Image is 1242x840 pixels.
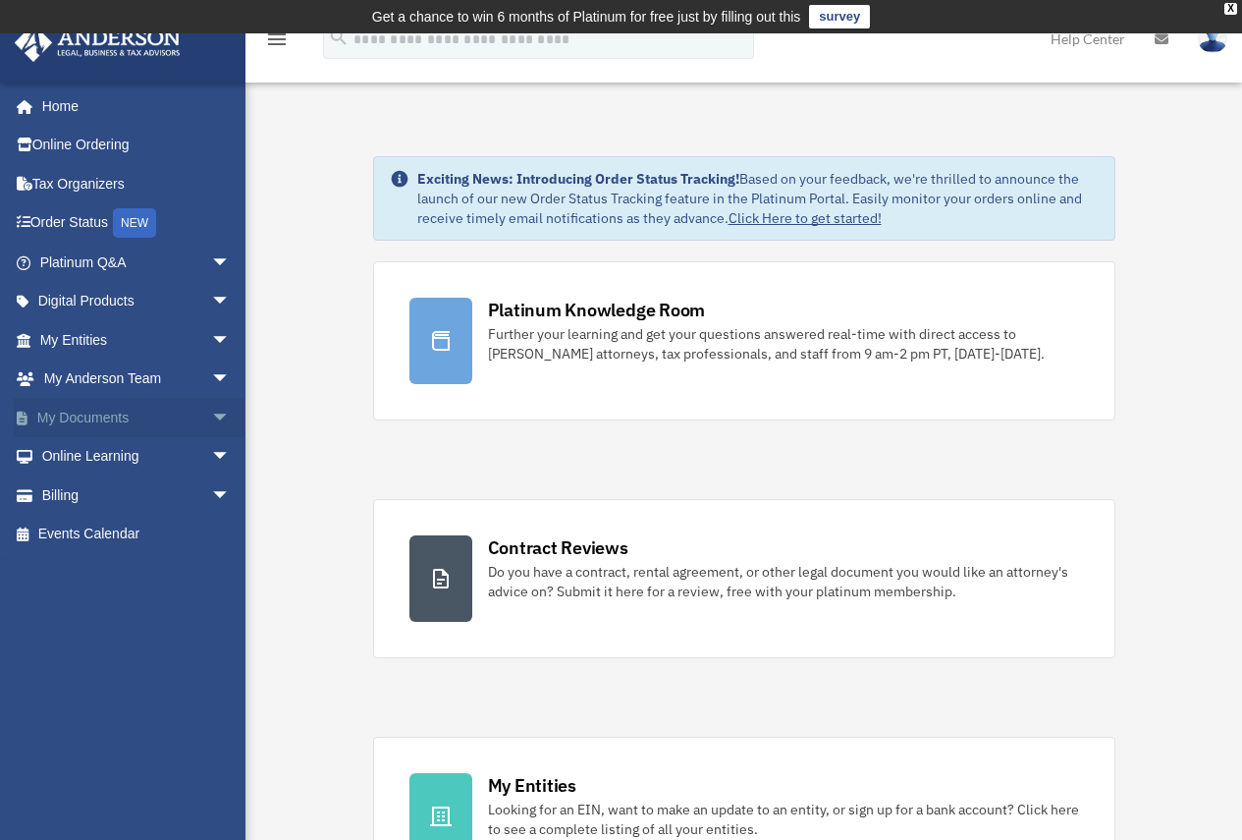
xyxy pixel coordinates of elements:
[417,170,739,188] strong: Exciting News: Introducing Order Status Tracking!
[113,208,156,238] div: NEW
[211,398,250,438] span: arrow_drop_down
[265,28,289,51] i: menu
[14,126,260,165] a: Online Ordering
[211,437,250,477] span: arrow_drop_down
[9,24,187,62] img: Anderson Advisors Platinum Portal
[488,298,706,322] div: Platinum Knowledge Room
[14,476,260,515] a: Billingarrow_drop_down
[729,209,882,227] a: Click Here to get started!
[211,476,250,516] span: arrow_drop_down
[211,282,250,322] span: arrow_drop_down
[373,261,1115,420] a: Platinum Knowledge Room Further your learning and get your questions answered real-time with dire...
[14,320,260,360] a: My Entitiesarrow_drop_down
[14,515,260,554] a: Events Calendar
[488,324,1079,364] div: Further your learning and get your questions answered real-time with direct access to [PERSON_NAM...
[488,562,1079,601] div: Do you have a contract, rental agreement, or other legal document you would like an attorney's ad...
[14,360,260,399] a: My Anderson Teamarrow_drop_down
[211,320,250,361] span: arrow_drop_down
[488,773,576,798] div: My Entities
[14,86,250,126] a: Home
[417,169,1099,228] div: Based on your feedback, we're thrilled to announce the launch of our new Order Status Tracking fe...
[372,5,801,28] div: Get a chance to win 6 months of Platinum for free just by filling out this
[328,27,350,48] i: search
[1224,3,1237,15] div: close
[14,282,260,321] a: Digital Productsarrow_drop_down
[809,5,870,28] a: survey
[211,243,250,283] span: arrow_drop_down
[488,800,1079,839] div: Looking for an EIN, want to make an update to an entity, or sign up for a bank account? Click her...
[14,203,260,244] a: Order StatusNEW
[14,164,260,203] a: Tax Organizers
[14,398,260,437] a: My Documentsarrow_drop_down
[14,243,260,282] a: Platinum Q&Aarrow_drop_down
[211,360,250,400] span: arrow_drop_down
[373,499,1115,658] a: Contract Reviews Do you have a contract, rental agreement, or other legal document you would like...
[488,535,628,560] div: Contract Reviews
[1198,25,1227,53] img: User Pic
[265,34,289,51] a: menu
[14,437,260,476] a: Online Learningarrow_drop_down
